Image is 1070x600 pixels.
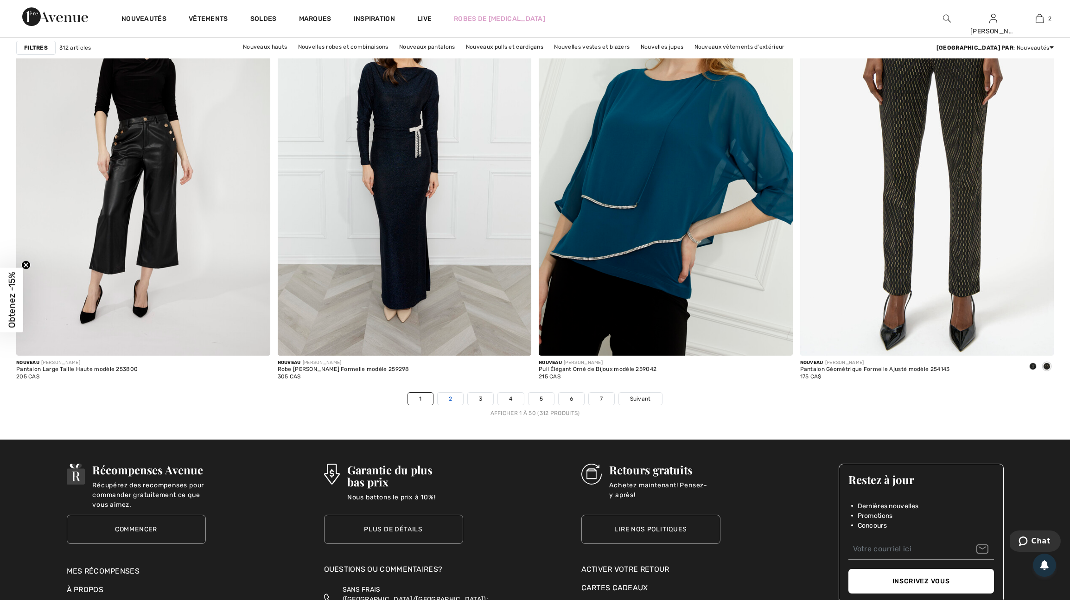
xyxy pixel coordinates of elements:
[858,521,887,530] span: Concours
[800,366,950,373] div: Pantalon Géométrique Formelle Ajusté modèle 254143
[1040,359,1054,375] div: Black/Gold
[417,14,432,24] a: Live
[16,373,39,380] span: 205 CA$
[278,366,409,373] div: Robe [PERSON_NAME] Formelle modèle 259298
[581,564,720,575] a: Activer votre retour
[16,360,39,365] span: Nouveau
[238,41,292,53] a: Nouveaux hauts
[67,464,85,485] img: Récompenses Avenue
[6,272,17,328] span: Obtenez -15%
[848,473,994,485] h3: Restez à jour
[250,15,277,25] a: Soldes
[92,464,205,476] h3: Récompenses Avenue
[581,582,720,594] a: Cartes Cadeaux
[189,15,228,25] a: Vêtements
[529,393,554,405] a: 5
[581,464,602,485] img: Retours gratuits
[549,41,634,53] a: Nouvelles vestes et blazers
[848,539,994,560] input: Votre courriel ici
[936,44,1054,52] div: : Nouveautés
[1048,14,1051,23] span: 2
[16,409,1054,417] div: Afficher 1 à 50 (312 produits)
[16,366,138,373] div: Pantalon Large Taille Haute modèle 253800
[619,393,662,405] a: Suivant
[559,393,584,405] a: 6
[539,366,656,373] div: Pull Élégant Orné de Bijoux modèle 259042
[800,359,950,366] div: [PERSON_NAME]
[609,464,720,476] h3: Retours gratuits
[609,480,720,499] p: Achetez maintenant! Pensez-y après!
[1010,530,1061,554] iframe: Ouvre un widget dans lequel vous pouvez chatter avec l’un de nos agents
[468,393,493,405] a: 3
[461,41,548,53] a: Nouveaux pulls et cardigans
[989,13,997,24] img: Mes infos
[636,41,688,53] a: Nouvelles jupes
[539,359,656,366] div: [PERSON_NAME]
[408,393,433,405] a: 1
[324,564,463,580] div: Questions ou commentaires?
[848,569,994,594] button: Inscrivez vous
[800,373,822,380] span: 175 CA$
[354,15,395,25] span: Inspiration
[989,14,997,23] a: Se connecter
[539,360,562,365] span: Nouveau
[278,359,409,366] div: [PERSON_NAME]
[454,14,545,24] a: Robes de [MEDICAL_DATA]
[299,15,331,25] a: Marques
[67,584,206,600] div: À propos
[92,480,205,499] p: Récupérez des recompenses pour commander gratuitement ce que vous aimez.
[970,26,1016,36] div: [PERSON_NAME]
[67,515,206,544] a: Commencer
[1036,13,1044,24] img: Mon panier
[943,13,951,24] img: recherche
[539,373,560,380] span: 215 CA$
[278,360,301,365] span: Nouveau
[324,464,340,485] img: Garantie du plus bas prix
[395,41,459,53] a: Nouveaux pantalons
[438,393,463,405] a: 2
[630,395,651,403] span: Suivant
[347,464,463,488] h3: Garantie du plus bas prix
[589,393,614,405] a: 7
[800,360,823,365] span: Nouveau
[22,7,88,26] img: 1ère Avenue
[1017,13,1062,24] a: 2
[347,492,463,511] p: Nous battons le prix à 10%!
[21,261,31,270] button: Close teaser
[324,515,463,544] a: Plus de détails
[1026,359,1040,375] div: Black/Silver
[936,45,1013,51] strong: [GEOGRAPHIC_DATA] par
[858,501,919,511] span: Dernières nouvelles
[16,392,1054,417] nav: Page navigation
[16,359,138,366] div: [PERSON_NAME]
[67,567,140,575] a: Mes récompenses
[498,393,523,405] a: 4
[24,44,48,52] strong: Filtres
[121,15,166,25] a: Nouveautés
[278,373,301,380] span: 305 CA$
[581,515,720,544] a: Lire nos politiques
[858,511,893,521] span: Promotions
[690,41,790,53] a: Nouveaux vêtements d'extérieur
[59,44,91,52] span: 312 articles
[293,41,393,53] a: Nouvelles robes et combinaisons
